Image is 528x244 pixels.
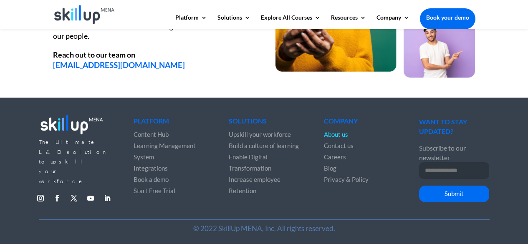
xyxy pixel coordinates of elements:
[419,143,489,163] p: Subscribe to our newsletter
[175,15,207,29] a: Platform
[134,164,168,172] a: Integrations
[84,191,97,205] a: Follow on Youtube
[324,142,354,149] a: Contact us
[324,118,394,128] h4: Company
[134,176,169,183] a: Book a demo
[376,15,409,29] a: Company
[34,191,47,205] a: Follow on Instagram
[229,153,271,172] a: Enable Digital Transformation
[324,164,336,172] a: Blog
[324,153,346,161] a: Careers
[261,15,321,29] a: Explore All Courses
[229,118,299,128] h4: Solutions
[445,190,464,197] span: Submit
[229,131,291,138] a: Upskill your workforce
[39,112,105,136] img: footer_logo
[134,187,175,194] a: Start Free Trial
[134,142,196,161] a: Learning Management System
[39,138,108,184] span: The Ultimate L&D solution to upskill your workforce.
[324,131,348,138] a: About us
[53,60,185,70] a: [EMAIL_ADDRESS][DOMAIN_NAME]
[331,15,366,29] a: Resources
[217,15,250,29] a: Solutions
[53,50,135,59] strong: Reach out to our team on
[51,191,64,205] a: Follow on Facebook
[134,131,169,138] a: Content Hub
[324,176,369,183] a: Privacy & Policy
[419,118,467,135] span: WANT TO STAY UPDATED?
[229,142,299,149] a: Build a culture of learning
[53,224,475,233] p: © 2022 SkillUp MENA, Inc. All rights reserved.
[101,191,114,205] a: Follow on LinkedIn
[54,5,115,24] img: Skillup Mena
[134,118,204,128] h4: Platform
[420,8,475,27] a: Book your demo
[229,176,280,194] a: Increase employee Retention
[419,186,489,202] button: Submit
[486,204,528,244] iframe: Chat Widget
[67,191,81,205] a: Follow on X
